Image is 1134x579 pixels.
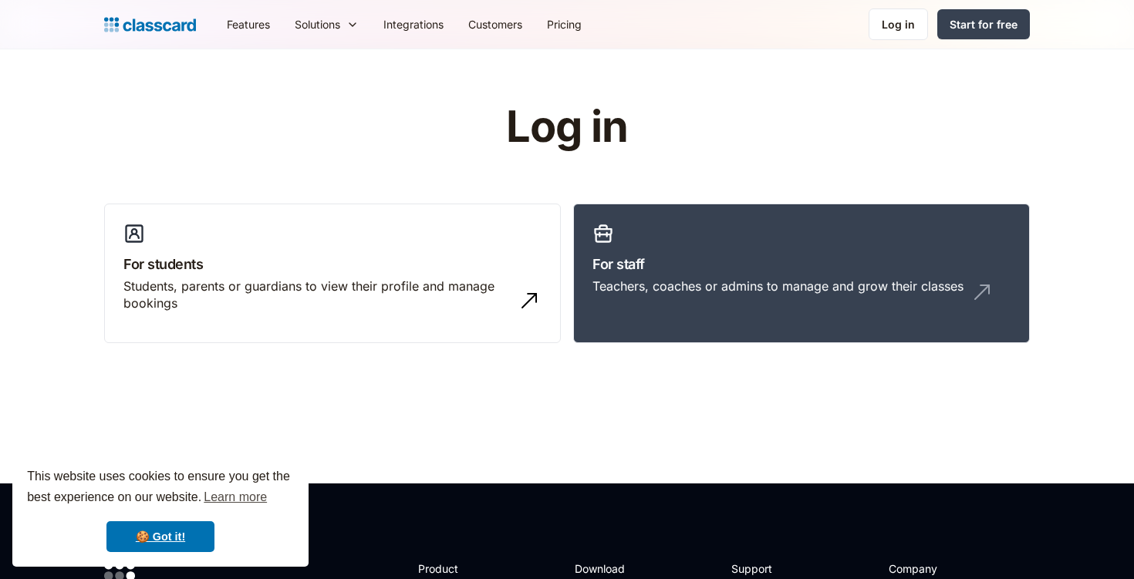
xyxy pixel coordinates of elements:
a: Features [214,7,282,42]
a: Integrations [371,7,456,42]
a: Start for free [937,9,1030,39]
h2: Download [575,560,638,577]
h2: Support [731,560,794,577]
h2: Product [418,560,501,577]
div: Solutions [282,7,371,42]
a: dismiss cookie message [106,521,214,552]
a: home [104,14,196,35]
div: Teachers, coaches or admins to manage and grow their classes [592,278,964,295]
div: Log in [882,16,915,32]
a: learn more about cookies [201,486,269,509]
h3: For students [123,254,542,274]
h2: Company [889,560,991,577]
h1: Log in [322,103,812,151]
span: This website uses cookies to ensure you get the best experience on our website. [27,467,294,509]
div: cookieconsent [12,453,309,567]
a: Log in [869,8,928,40]
div: Solutions [295,16,340,32]
h3: For staff [592,254,1011,274]
a: Customers [456,7,535,42]
a: Pricing [535,7,594,42]
div: Students, parents or guardians to view their profile and manage bookings [123,278,511,312]
a: For studentsStudents, parents or guardians to view their profile and manage bookings [104,204,561,344]
div: Start for free [950,16,1018,32]
a: For staffTeachers, coaches or admins to manage and grow their classes [573,204,1030,344]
